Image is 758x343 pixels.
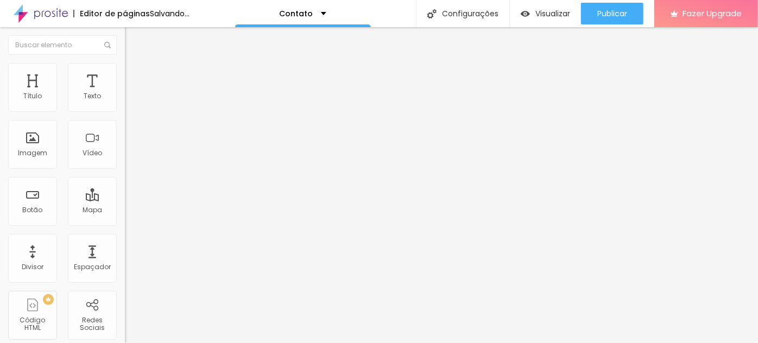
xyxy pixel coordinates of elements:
input: Buscar elemento [8,35,117,55]
div: Imagem [18,149,47,157]
button: Publicar [581,3,643,24]
img: Icone [427,9,437,18]
div: Texto [84,92,101,100]
span: Visualizar [535,9,570,18]
div: Divisor [22,263,43,271]
span: Fazer Upgrade [683,9,742,18]
div: Vídeo [83,149,102,157]
img: Icone [104,42,111,48]
div: Salvando... [150,10,189,17]
div: Redes Sociais [71,316,113,332]
div: Título [23,92,42,100]
div: Espaçador [74,263,111,271]
iframe: Editor [125,27,758,343]
img: view-1.svg [521,9,530,18]
div: Mapa [83,206,102,214]
div: Código HTML [11,316,54,332]
div: Editor de páginas [73,10,150,17]
button: Visualizar [510,3,581,24]
span: Publicar [597,9,627,18]
div: Botão [23,206,43,214]
p: Contato [279,10,313,17]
